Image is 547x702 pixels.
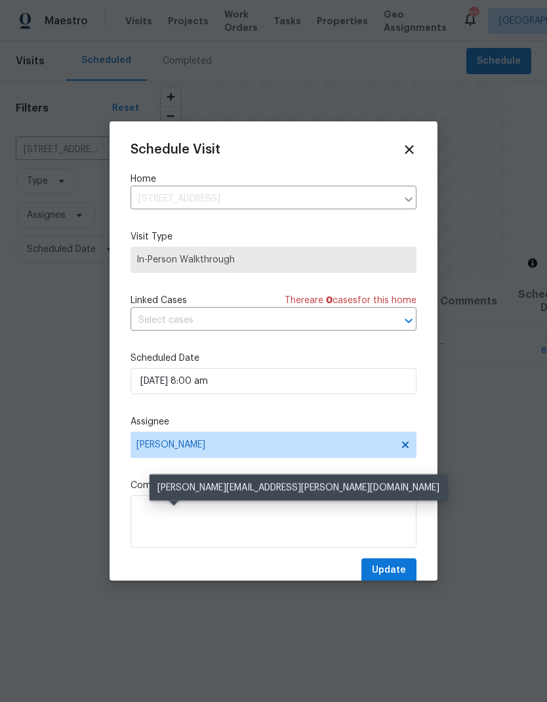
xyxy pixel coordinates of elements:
input: Enter in an address [131,189,397,209]
span: There are case s for this home [285,294,416,307]
button: Update [361,558,416,583]
input: M/D/YYYY [131,368,416,394]
span: Close [402,142,416,157]
label: Visit Type [131,230,416,243]
span: Linked Cases [131,294,187,307]
div: [PERSON_NAME][EMAIL_ADDRESS][PERSON_NAME][DOMAIN_NAME] [150,474,447,501]
span: 0 [326,296,333,305]
span: [PERSON_NAME] [136,440,394,450]
button: Open [399,312,418,330]
input: Select cases [131,310,380,331]
label: Assignee [131,415,416,428]
span: Update [372,562,406,579]
label: Scheduled Date [131,352,416,365]
label: Home [131,173,416,186]
label: Comments [131,479,416,492]
span: In-Person Walkthrough [136,253,411,266]
span: Schedule Visit [131,143,220,156]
